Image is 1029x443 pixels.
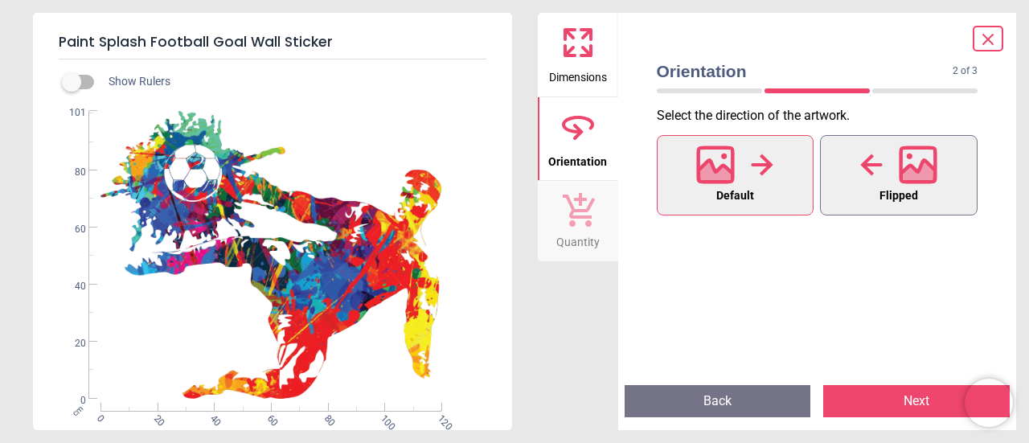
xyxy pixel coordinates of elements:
span: 20 [55,337,86,351]
button: Default [657,135,814,215]
span: 40 [55,280,86,293]
span: cm [70,403,84,417]
span: 2 of 3 [953,64,978,78]
span: Orientation [548,146,607,170]
h5: Paint Splash Football Goal Wall Sticker [59,26,486,59]
p: Select the direction of the artwork . [657,107,991,125]
span: Dimensions [549,62,607,86]
span: 40 [207,412,217,423]
span: 0 [93,412,104,423]
span: 0 [55,394,86,408]
span: 100 [378,412,388,423]
span: Flipped [879,186,918,207]
iframe: Brevo live chat [965,379,1013,427]
div: Show Rulers [72,72,512,92]
span: 120 [434,412,445,423]
span: Default [716,186,754,207]
span: 60 [55,223,86,236]
span: Quantity [556,227,600,251]
button: Dimensions [538,13,618,96]
button: Flipped [820,135,978,215]
span: 101 [55,106,86,120]
button: Next [823,385,1010,417]
span: 60 [264,412,274,423]
button: Orientation [538,97,618,181]
button: Quantity [538,181,618,261]
span: 20 [150,412,161,423]
span: 80 [321,412,331,423]
span: Orientation [657,59,953,83]
span: 80 [55,166,86,179]
button: Back [625,385,811,417]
